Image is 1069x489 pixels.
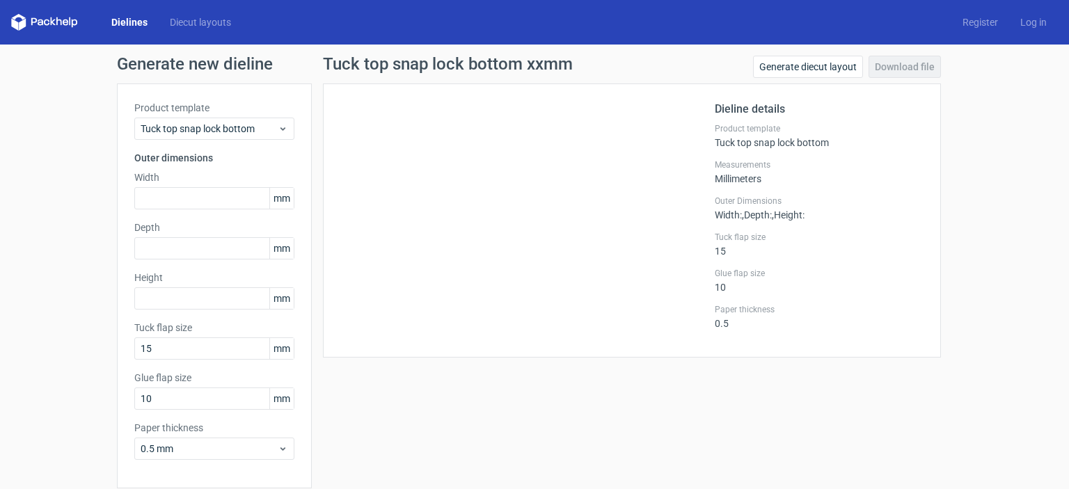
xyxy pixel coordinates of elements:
[772,209,805,221] span: , Height :
[134,371,294,385] label: Glue flap size
[742,209,772,221] span: , Depth :
[117,56,952,72] h1: Generate new dieline
[753,56,863,78] a: Generate diecut layout
[715,268,924,293] div: 10
[715,209,742,221] span: Width :
[715,232,924,243] label: Tuck flap size
[323,56,573,72] h1: Tuck top snap lock bottom xxmm
[715,304,924,315] label: Paper thickness
[715,195,924,207] label: Outer Dimensions
[141,442,278,456] span: 0.5 mm
[134,151,294,165] h3: Outer dimensions
[134,101,294,115] label: Product template
[951,15,1009,29] a: Register
[141,122,278,136] span: Tuck top snap lock bottom
[715,101,924,118] h2: Dieline details
[715,123,924,134] label: Product template
[100,15,159,29] a: Dielines
[715,159,924,184] div: Millimeters
[134,221,294,234] label: Depth
[134,170,294,184] label: Width
[715,123,924,148] div: Tuck top snap lock bottom
[269,388,294,409] span: mm
[269,238,294,259] span: mm
[269,288,294,309] span: mm
[269,338,294,359] span: mm
[715,232,924,257] div: 15
[134,271,294,284] label: Height
[159,15,242,29] a: Diecut layouts
[134,321,294,335] label: Tuck flap size
[715,268,924,279] label: Glue flap size
[269,188,294,209] span: mm
[715,159,924,170] label: Measurements
[1009,15,1058,29] a: Log in
[715,304,924,329] div: 0.5
[134,421,294,435] label: Paper thickness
